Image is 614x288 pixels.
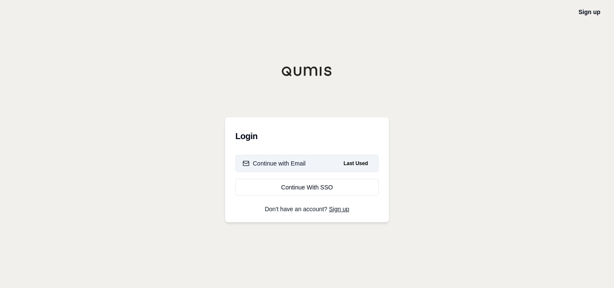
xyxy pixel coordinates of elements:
[235,179,379,196] a: Continue With SSO
[235,155,379,172] button: Continue with EmailLast Used
[329,206,349,212] a: Sign up
[235,128,379,145] h3: Login
[243,183,371,192] div: Continue With SSO
[235,206,379,212] p: Don't have an account?
[579,9,600,15] a: Sign up
[281,66,333,76] img: Qumis
[243,159,306,168] div: Continue with Email
[340,158,371,169] span: Last Used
